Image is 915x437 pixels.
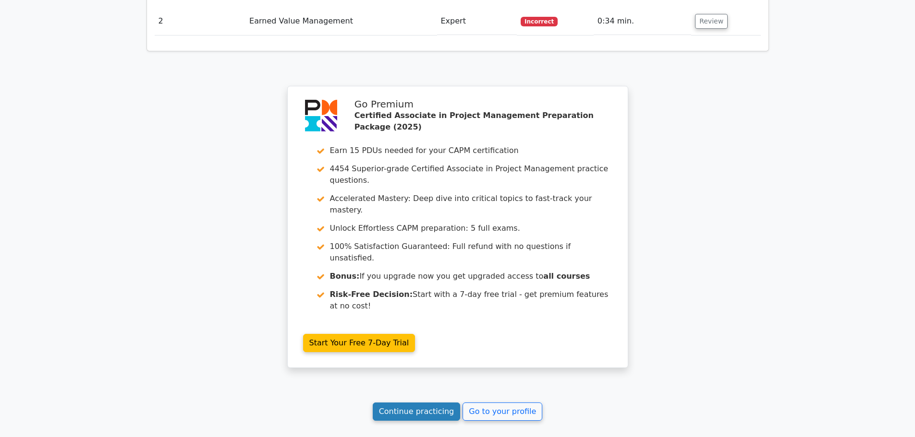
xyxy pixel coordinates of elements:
td: 2 [155,8,246,35]
td: Expert [437,8,517,35]
a: Go to your profile [463,402,542,421]
td: 0:34 min. [594,8,691,35]
a: Start Your Free 7-Day Trial [303,334,415,352]
a: Continue practicing [373,402,461,421]
td: Earned Value Management [245,8,437,35]
span: Incorrect [521,17,558,26]
button: Review [695,14,728,29]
